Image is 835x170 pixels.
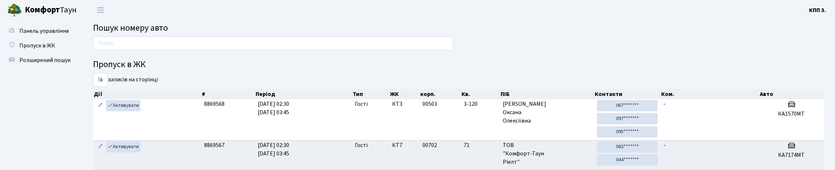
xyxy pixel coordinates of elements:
[594,89,660,99] th: Контакти
[809,6,826,14] b: КПП 3.
[258,141,289,158] span: [DATE] 02:30 [DATE] 03:45
[422,100,437,108] span: 00503
[7,3,22,18] img: logo.png
[255,89,352,99] th: Період
[420,89,461,99] th: корп.
[93,59,824,70] h4: Пропуск в ЖК
[663,141,666,149] span: -
[93,22,168,34] span: Пошук номеру авто
[4,38,77,53] a: Пропуск в ЖК
[464,100,497,108] span: 3-120
[392,141,417,150] span: КТ7
[355,100,368,108] span: Гості
[389,89,420,99] th: ЖК
[663,100,666,108] span: -
[204,141,225,149] span: 8869567
[19,56,70,64] span: Розширений пошук
[96,141,105,152] a: Редагувати
[4,24,77,38] a: Панель управління
[93,89,201,99] th: Дії
[392,100,417,108] span: КТ3
[93,73,108,87] select: записів на сторінці
[91,4,110,16] button: Переключити навігацію
[759,89,824,99] th: Авто
[19,42,55,50] span: Пропуск в ЖК
[422,141,437,149] span: 00702
[660,89,759,99] th: Ком.
[258,100,289,116] span: [DATE] 02:30 [DATE] 03:45
[503,141,591,166] span: ТОВ "Комфорт-Таун Ріелт"
[25,4,60,16] b: Комфорт
[762,111,821,117] h5: КА1570МТ
[93,36,453,50] input: Пошук
[355,141,368,150] span: Гості
[204,100,225,108] span: 8869568
[461,89,500,99] th: Кв.
[201,89,255,99] th: #
[25,4,77,16] span: Таун
[809,6,826,15] a: КПП 3.
[96,100,105,111] a: Редагувати
[762,152,821,159] h5: КА7174МТ
[106,100,141,111] a: Активувати
[4,53,77,67] a: Розширений пошук
[500,89,594,99] th: ПІБ
[93,73,158,87] label: записів на сторінці
[19,27,69,35] span: Панель управління
[503,100,591,125] span: [PERSON_NAME] Оксана Олексіївна
[106,141,141,152] a: Активувати
[464,141,497,150] span: 71
[352,89,389,99] th: Тип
